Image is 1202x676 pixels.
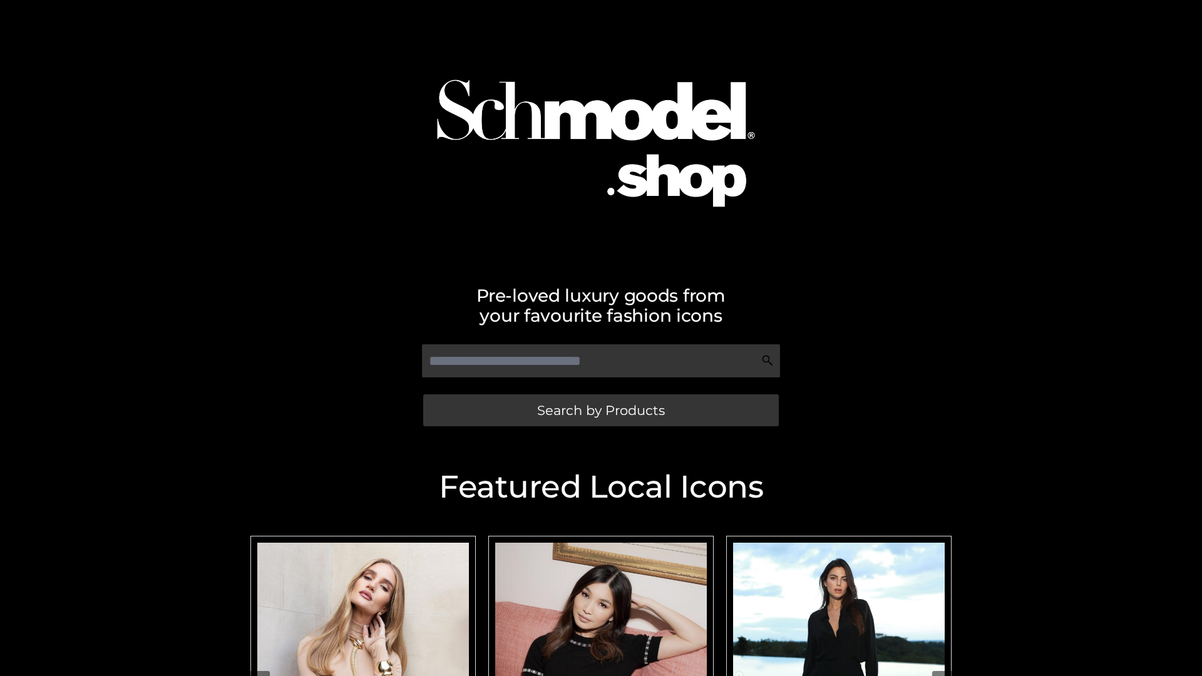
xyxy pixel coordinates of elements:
h2: Featured Local Icons​ [244,471,958,503]
a: Search by Products [423,394,779,426]
h2: Pre-loved luxury goods from your favourite fashion icons [244,285,958,325]
img: Search Icon [761,354,774,367]
span: Search by Products [537,404,665,417]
